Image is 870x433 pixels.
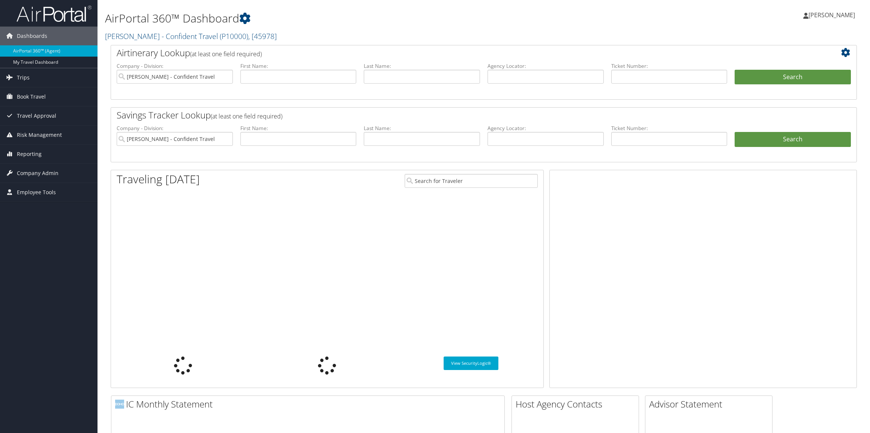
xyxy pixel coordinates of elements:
[17,68,30,87] span: Trips
[240,62,357,70] label: First Name:
[487,124,604,132] label: Agency Locator:
[405,174,537,188] input: Search for Traveler
[611,62,727,70] label: Ticket Number:
[190,50,262,58] span: (at least one field required)
[17,145,42,163] span: Reporting
[117,124,233,132] label: Company - Division:
[17,183,56,202] span: Employee Tools
[117,132,233,146] input: search accounts
[240,124,357,132] label: First Name:
[117,171,200,187] h1: Traveling [DATE]
[115,400,124,409] img: domo-logo.png
[808,11,855,19] span: [PERSON_NAME]
[117,46,789,59] h2: Airtinerary Lookup
[735,70,851,85] button: Search
[17,27,47,45] span: Dashboards
[105,31,277,41] a: [PERSON_NAME] - Confident Travel
[16,5,91,22] img: airportal-logo.png
[115,398,504,411] h2: IC Monthly Statement
[444,357,498,370] a: View SecurityLogic®
[364,124,480,132] label: Last Name:
[105,10,610,26] h1: AirPortal 360™ Dashboard
[117,62,233,70] label: Company - Division:
[17,87,46,106] span: Book Travel
[735,132,851,147] a: Search
[17,106,56,125] span: Travel Approval
[117,109,789,121] h2: Savings Tracker Lookup
[649,398,772,411] h2: Advisor Statement
[220,31,248,41] span: ( P10000 )
[17,126,62,144] span: Risk Management
[803,4,862,26] a: [PERSON_NAME]
[487,62,604,70] label: Agency Locator:
[611,124,727,132] label: Ticket Number:
[364,62,480,70] label: Last Name:
[516,398,639,411] h2: Host Agency Contacts
[248,31,277,41] span: , [ 45978 ]
[17,164,58,183] span: Company Admin
[211,112,282,120] span: (at least one field required)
